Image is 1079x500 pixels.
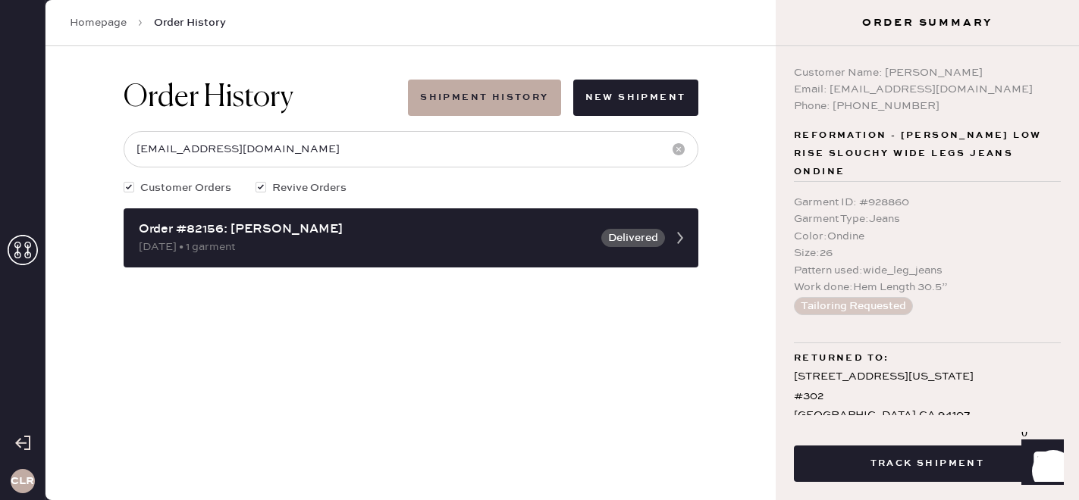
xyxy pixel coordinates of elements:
[147,266,966,286] td: Shorts - Reformation - June Low Rise Linen Short White - Size: 4
[124,80,293,116] h1: Order History
[124,131,698,167] input: Search by order number, customer name, email or phone number
[601,229,665,247] button: Delivered
[794,455,1061,470] a: Track Shipment
[794,81,1061,98] div: Email: [EMAIL_ADDRESS][DOMAIN_NAME]
[1007,432,1072,497] iframe: Front Chat
[794,127,1061,181] span: Reformation - [PERSON_NAME] Low Rise Slouchy Wide Legs Jeans Ondine
[776,15,1079,30] h3: Order Summary
[794,279,1061,295] div: Work done : Hem Length 30.5”
[70,15,127,30] a: Homepage
[794,211,1061,227] div: Garment Type : Jeans
[11,476,34,486] h3: CLR
[49,266,147,286] td: 979943
[794,64,1061,81] div: Customer Name: [PERSON_NAME]
[794,297,913,315] button: Tailoring Requested
[140,180,231,196] span: Customer Orders
[147,246,966,266] th: Description
[573,80,698,116] button: New Shipment
[49,92,1027,110] div: Packing list
[794,262,1061,279] div: Pattern used : wide_leg_jeans
[794,349,889,367] span: Returned to:
[49,151,1027,169] div: Customer information
[49,246,147,266] th: ID
[139,220,592,239] div: Order #82156: [PERSON_NAME]
[49,169,1027,223] div: # 89275 [PERSON_NAME] Fox [EMAIL_ADDRESS][DOMAIN_NAME]
[794,245,1061,261] div: Size : 26
[965,266,1027,286] td: 1
[794,367,1061,425] div: [STREET_ADDRESS][US_STATE] #302 [GEOGRAPHIC_DATA] , CA 94107
[408,80,560,116] button: Shipment History
[139,239,592,255] div: [DATE] • 1 garment
[794,228,1061,245] div: Color : Ondine
[794,445,1061,482] button: Track Shipment
[794,98,1061,114] div: Phone: [PHONE_NUMBER]
[965,246,1027,266] th: QTY
[154,15,226,30] span: Order History
[794,194,1061,211] div: Garment ID : # 928860
[272,180,347,196] span: Revive Orders
[49,110,1027,128] div: Order # 83087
